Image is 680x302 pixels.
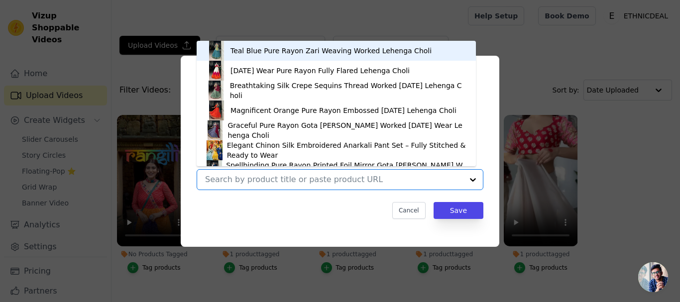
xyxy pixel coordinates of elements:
[226,160,466,180] div: Spellbinding Pure Rayon Printed Foil Mirror Gota [PERSON_NAME] Worked Lehenga Choli
[434,202,483,219] button: Save
[230,81,466,101] div: Breathtaking Silk Crepe Sequins Thread Worked [DATE] Lehenga Choli
[228,120,466,140] div: Graceful Pure Rayon Gota [PERSON_NAME] Worked [DATE] Wear Lehenga Choli
[207,61,227,81] img: product thumbnail
[392,202,426,219] button: Cancel
[230,46,432,56] div: Teal Blue Pure Rayon Zari Weaving Worked Lehenga Choli
[205,175,463,184] input: Search by product title or paste product URL
[207,81,226,101] img: product thumbnail
[230,105,456,115] div: Magnificent Orange Pure Rayon Embossed [DATE] Lehenga Choli
[227,140,466,160] div: Elegant Chinon Silk Embroidered Anarkali Pant Set – Fully Stitched & Ready to Wear
[638,262,668,292] div: Open chat
[230,66,410,76] div: [DATE] Wear Pure Rayon Fully Flared Lehenga Choli
[207,101,227,120] img: product thumbnail
[207,120,224,140] img: product thumbnail
[207,41,227,61] img: product thumbnail
[207,140,223,160] img: product thumbnail
[207,160,222,180] img: product thumbnail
